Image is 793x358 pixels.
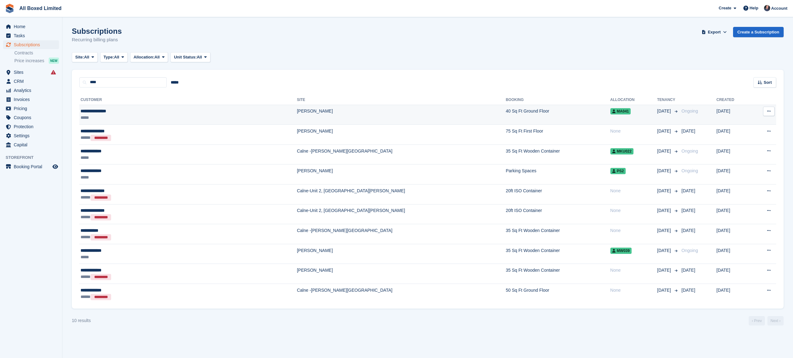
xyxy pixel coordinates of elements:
span: Export [708,29,721,35]
span: Unit Status: [174,54,197,60]
a: menu [3,40,59,49]
img: Dan Goss [764,5,770,11]
a: Create a Subscription [733,27,784,37]
span: MKU022 [610,148,633,154]
a: menu [3,22,59,31]
span: Type: [104,54,114,60]
td: Calne -[PERSON_NAME][GEOGRAPHIC_DATA] [297,144,506,164]
span: Settings [14,131,51,140]
td: [PERSON_NAME] [297,264,506,284]
td: [DATE] [717,144,751,164]
span: [DATE] [682,288,695,293]
span: All [155,54,160,60]
td: 20ft ISO Container [506,204,610,224]
td: Calne -[PERSON_NAME][GEOGRAPHIC_DATA] [297,284,506,304]
span: Help [750,5,758,11]
span: Invoices [14,95,51,104]
span: [DATE] [657,108,672,114]
div: None [610,227,657,234]
td: 20ft ISO Container [506,184,610,204]
td: 75 Sq Ft First Floor [506,125,610,145]
span: Capital [14,140,51,149]
a: Previous [749,316,765,325]
td: [DATE] [717,244,751,264]
i: Smart entry sync failures have occurred [51,70,56,75]
button: Type: All [100,52,128,63]
nav: Page [747,316,785,325]
span: Analytics [14,86,51,95]
th: Created [717,95,751,105]
td: [PERSON_NAME] [297,164,506,184]
span: [DATE] [657,188,672,194]
button: Unit Status: All [170,52,210,63]
td: [PERSON_NAME] [297,125,506,145]
th: Tenancy [657,95,679,105]
a: menu [3,68,59,77]
a: menu [3,104,59,113]
span: Subscriptions [14,40,51,49]
p: Recurring billing plans [72,36,122,43]
span: [DATE] [657,287,672,294]
td: Calne -[PERSON_NAME][GEOGRAPHIC_DATA] [297,224,506,244]
td: Calne-Unit 2, [GEOGRAPHIC_DATA][PERSON_NAME] [297,204,506,224]
span: Protection [14,122,51,131]
div: NEW [49,58,59,64]
td: 35 Sq Ft Wooden Container [506,244,610,264]
td: [DATE] [717,125,751,145]
a: menu [3,113,59,122]
td: Parking Spaces [506,164,610,184]
div: None [610,287,657,294]
span: All [84,54,89,60]
td: [PERSON_NAME] [297,105,506,125]
span: [DATE] [657,207,672,214]
a: Preview store [52,163,59,170]
span: Account [771,5,787,12]
td: [DATE] [717,284,751,304]
td: [DATE] [717,105,751,125]
span: All [197,54,202,60]
a: menu [3,122,59,131]
span: [DATE] [682,188,695,193]
th: Allocation [610,95,657,105]
span: Pricing [14,104,51,113]
td: [DATE] [717,184,751,204]
span: Ongoing [682,248,698,253]
a: menu [3,140,59,149]
span: MA041 [610,108,631,114]
td: [DATE] [717,204,751,224]
button: Allocation: All [130,52,168,63]
td: 35 Sq Ft Wooden Container [506,264,610,284]
th: Customer [79,95,297,105]
a: menu [3,131,59,140]
th: Site [297,95,506,105]
a: Next [767,316,784,325]
span: Price increases [14,58,44,64]
span: [DATE] [657,247,672,254]
span: [DATE] [682,228,695,233]
a: menu [3,77,59,86]
span: All [114,54,119,60]
a: menu [3,162,59,171]
td: 50 Sq Ft Ground Floor [506,284,610,304]
span: Ongoing [682,149,698,154]
td: 40 Sq Ft Ground Floor [506,105,610,125]
span: Allocation: [134,54,155,60]
div: None [610,128,657,134]
td: 35 Sq Ft Wooden Container [506,224,610,244]
img: stora-icon-8386f47178a22dfd0bd8f6a31ec36ba5ce8667c1dd55bd0f319d3a0aa187defe.svg [5,4,14,13]
a: menu [3,86,59,95]
td: [DATE] [717,224,751,244]
td: 35 Sq Ft Wooden Container [506,144,610,164]
div: None [610,188,657,194]
th: Booking [506,95,610,105]
div: 10 results [72,317,91,324]
span: [DATE] [682,129,695,134]
span: Booking Portal [14,162,51,171]
a: Price increases NEW [14,57,59,64]
span: Create [719,5,731,11]
h1: Subscriptions [72,27,122,35]
span: Sort [764,79,772,86]
button: Site: All [72,52,98,63]
span: [DATE] [657,148,672,154]
span: Home [14,22,51,31]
